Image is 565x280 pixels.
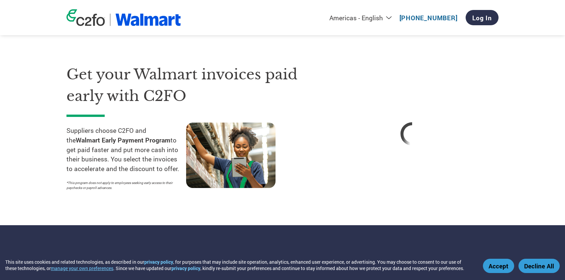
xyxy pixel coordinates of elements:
[186,123,276,188] img: supply chain worker
[5,259,473,271] div: This site uses cookies and related technologies, as described in our , for purposes that may incl...
[518,259,560,273] button: Decline All
[115,14,181,26] img: Walmart
[66,180,179,190] p: *This program does not apply to employees seeking early access to their paychecks or payroll adva...
[66,126,186,174] p: Suppliers choose C2FO and the to get paid faster and put more cash into their business. You selec...
[76,136,170,144] strong: Walmart Early Payment Program
[466,10,499,25] a: Log In
[144,259,173,265] a: privacy policy
[483,259,514,273] button: Accept
[171,265,200,271] a: privacy policy
[66,64,306,107] h1: Get your Walmart invoices paid early with C2FO
[399,14,458,22] a: [PHONE_NUMBER]
[51,265,113,271] button: manage your own preferences
[66,9,105,26] img: c2fo logo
